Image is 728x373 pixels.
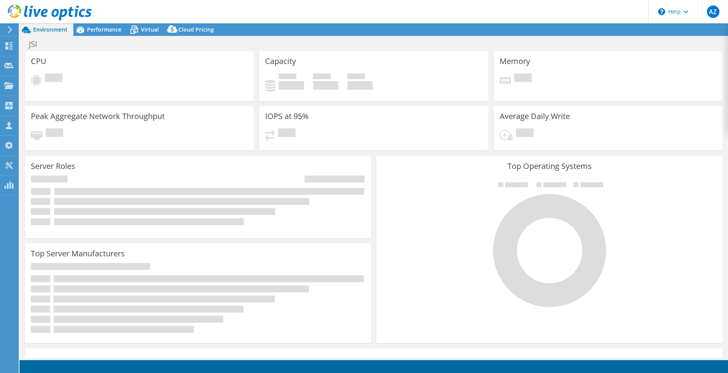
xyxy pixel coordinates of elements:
[265,112,309,121] h3: IOPS at 95%
[500,112,570,121] h3: Average Daily Write
[279,81,304,90] h4: 0 GiB
[25,40,49,48] h1: JSI
[87,26,121,33] span: Performance
[514,73,532,84] span: Pending
[707,5,719,18] span: AZ
[31,57,46,66] h3: CPU
[279,73,296,81] span: Used
[658,8,665,15] svg: \n
[45,73,62,84] span: Pending
[31,162,75,171] h3: Server Roles
[516,128,534,139] span: Pending
[347,81,373,90] h4: 0 GiB
[347,73,365,81] span: Total
[382,162,716,171] h3: Top Operating Systems
[31,112,165,121] h3: Peak Aggregate Network Throughput
[313,73,331,81] span: Free
[178,26,214,33] span: Cloud Pricing
[141,26,159,33] span: Virtual
[265,57,296,66] h3: Capacity
[500,57,530,66] h3: Memory
[313,81,338,90] h4: 0 GiB
[278,128,295,139] span: Pending
[46,128,63,139] span: Pending
[31,249,125,258] h3: Top Server Manufacturers
[33,26,68,33] span: Environment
